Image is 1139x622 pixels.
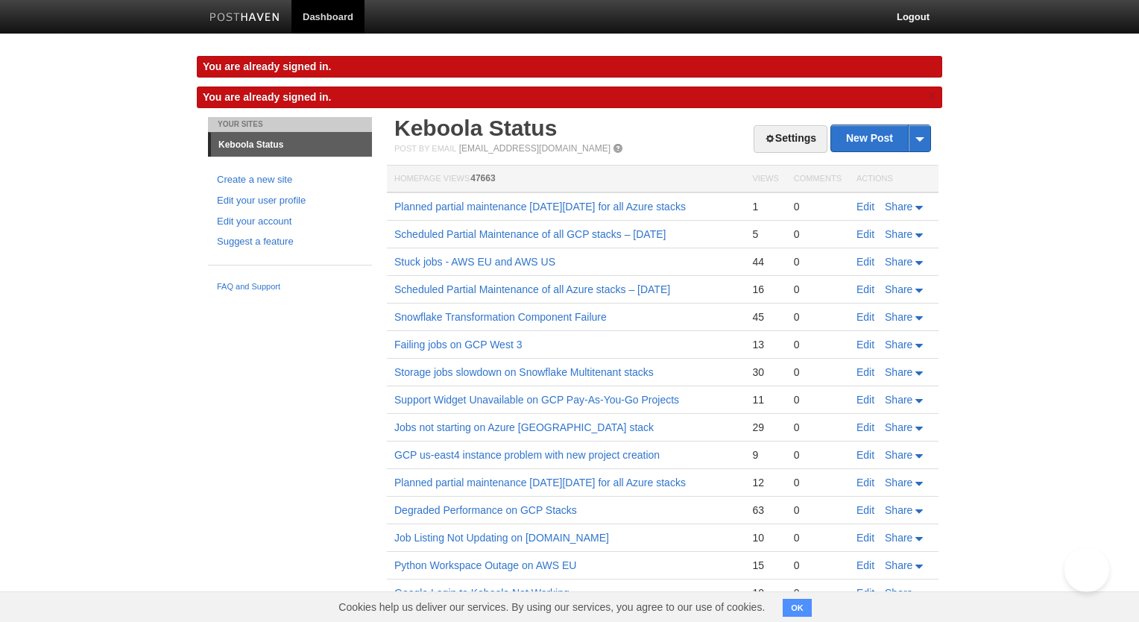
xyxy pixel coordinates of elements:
[394,449,660,461] a: GCP us-east4 instance problem with new project creation
[394,559,576,571] a: Python Workspace Outage on AWS EU
[885,366,912,378] span: Share
[794,586,842,600] div: 0
[752,448,778,462] div: 9
[885,311,912,323] span: Share
[394,532,609,544] a: Job Listing Not Updating on [DOMAIN_NAME]
[856,559,874,571] a: Edit
[885,228,912,240] span: Share
[885,504,912,516] span: Share
[856,449,874,461] a: Edit
[885,201,912,213] span: Share
[856,311,874,323] a: Edit
[217,193,363,209] a: Edit your user profile
[856,256,874,268] a: Edit
[885,394,912,406] span: Share
[752,476,778,489] div: 12
[794,503,842,517] div: 0
[752,559,778,572] div: 15
[885,256,912,268] span: Share
[885,532,912,544] span: Share
[794,310,842,324] div: 0
[752,200,778,213] div: 1
[794,338,842,351] div: 0
[856,587,874,599] a: Edit
[209,13,280,24] img: Posthaven-bar
[885,477,912,489] span: Share
[856,477,874,489] a: Edit
[217,280,363,294] a: FAQ and Support
[786,166,849,193] th: Comments
[794,255,842,268] div: 0
[459,143,610,154] a: [EMAIL_ADDRESS][DOMAIN_NAME]
[217,234,363,250] a: Suggest a feature
[394,201,686,213] a: Planned partial maintenance [DATE][DATE] for all Azure stacks
[794,421,842,434] div: 0
[211,133,372,157] a: Keboola Status
[856,201,874,213] a: Edit
[394,228,666,240] a: Scheduled Partial Maintenance of all GCP stacks – [DATE]
[752,310,778,324] div: 45
[394,394,679,406] a: Support Widget Unavailable on GCP Pay-As-You-Go Projects
[752,421,778,434] div: 29
[324,592,780,622] span: Cookies help us deliver our services. By using our services, you agree to our use of cookies.
[752,283,778,296] div: 16
[885,449,912,461] span: Share
[856,394,874,406] a: Edit
[856,283,874,295] a: Edit
[849,166,938,193] th: Actions
[783,599,812,617] button: OK
[885,283,912,295] span: Share
[208,117,372,132] li: Your Sites
[394,339,522,351] a: Failing jobs on GCP West 3
[394,116,557,140] a: Keboola Status
[394,477,686,489] a: Planned partial maintenance [DATE][DATE] for all Azure stacks
[394,421,654,433] a: Jobs not starting on Azure [GEOGRAPHIC_DATA] stack
[794,283,842,296] div: 0
[394,587,569,599] a: Google Login to Keboola Not Working
[794,393,842,406] div: 0
[794,365,842,379] div: 0
[856,366,874,378] a: Edit
[394,144,456,153] span: Post by Email
[752,227,778,241] div: 5
[394,311,607,323] a: Snowflake Transformation Component Failure
[831,125,930,151] a: New Post
[856,421,874,433] a: Edit
[856,504,874,516] a: Edit
[885,339,912,351] span: Share
[885,587,912,599] span: Share
[794,476,842,489] div: 0
[1064,547,1109,592] iframe: Help Scout Beacon - Open
[203,91,331,103] span: You are already signed in.
[752,365,778,379] div: 30
[754,125,827,153] a: Settings
[885,559,912,571] span: Share
[394,283,670,295] a: Scheduled Partial Maintenance of all Azure stacks – [DATE]
[197,56,942,78] div: You are already signed in.
[752,393,778,406] div: 11
[387,166,745,193] th: Homepage Views
[752,586,778,600] div: 10
[745,166,786,193] th: Views
[752,531,778,544] div: 10
[856,228,874,240] a: Edit
[794,559,842,572] div: 0
[794,531,842,544] div: 0
[925,87,938,105] a: ×
[217,214,363,230] a: Edit your account
[217,172,363,188] a: Create a new site
[752,503,778,517] div: 63
[856,339,874,351] a: Edit
[856,532,874,544] a: Edit
[885,421,912,433] span: Share
[470,173,495,183] span: 47663
[394,366,654,378] a: Storage jobs slowdown on Snowflake Multitenant stacks
[794,448,842,462] div: 0
[752,338,778,351] div: 13
[794,227,842,241] div: 0
[752,255,778,268] div: 44
[394,504,577,516] a: Degraded Performance on GCP Stacks
[394,256,555,268] a: Stuck jobs - AWS EU and AWS US
[794,200,842,213] div: 0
